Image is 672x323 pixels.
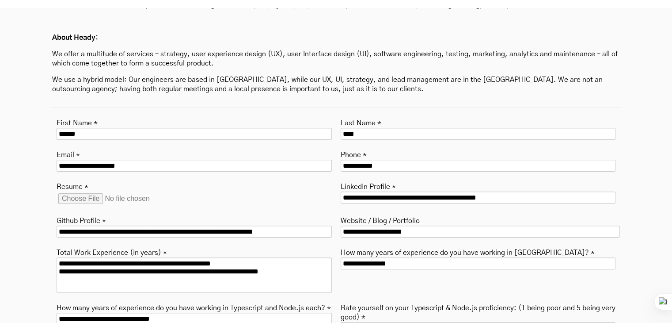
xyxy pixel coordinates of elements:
label: Github Profile * [57,214,106,226]
label: First Name * [57,116,98,128]
label: Last Name * [341,116,381,128]
label: Rate yourself on your Typescript & Node.js proficiency: (1 being poor and 5 being very good) * [341,301,616,322]
p: We use a hybrid model: Our engineers are based in [GEOGRAPHIC_DATA], while our UX, UI, strategy, ... [52,75,620,94]
label: How many years of experience do you have working in [GEOGRAPHIC_DATA]? * [341,246,595,258]
label: Resume * [57,180,88,192]
strong: About Heady: [52,34,98,41]
label: LinkedIn Profile * [341,180,396,192]
label: Website / Blog / Portfolio [341,214,420,226]
label: How many years of experience do you have working in Typescript and Node.js each? * [57,301,331,313]
p: We offer a multitude of services – strategy, user experience design (UX), user Interface design (... [52,50,620,68]
label: Total Work Experience (in years) * [57,246,167,258]
label: Email * [57,148,80,160]
label: Phone * [341,148,367,160]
